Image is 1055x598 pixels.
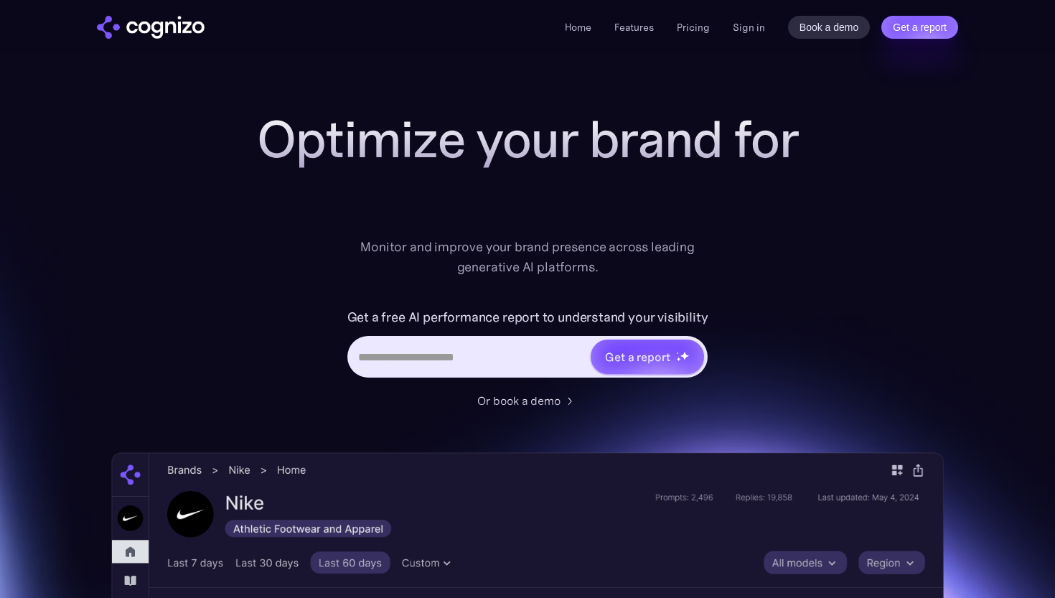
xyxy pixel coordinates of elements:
div: Or book a demo [477,392,561,409]
label: Get a free AI performance report to understand your visibility [347,306,708,329]
a: Home [565,21,591,34]
a: Features [614,21,654,34]
a: Or book a demo [477,392,578,409]
a: Book a demo [788,16,871,39]
img: star [680,351,689,360]
div: Get a report [605,348,670,365]
a: Pricing [677,21,710,34]
a: home [97,16,205,39]
a: Get a reportstarstarstar [589,338,705,375]
img: star [676,357,681,362]
form: Hero URL Input Form [347,306,708,385]
img: star [676,352,678,354]
img: cognizo logo [97,16,205,39]
a: Get a report [881,16,958,39]
a: Sign in [733,19,765,36]
h1: Optimize your brand for [240,111,815,168]
div: Monitor and improve your brand presence across leading generative AI platforms. [351,237,704,277]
